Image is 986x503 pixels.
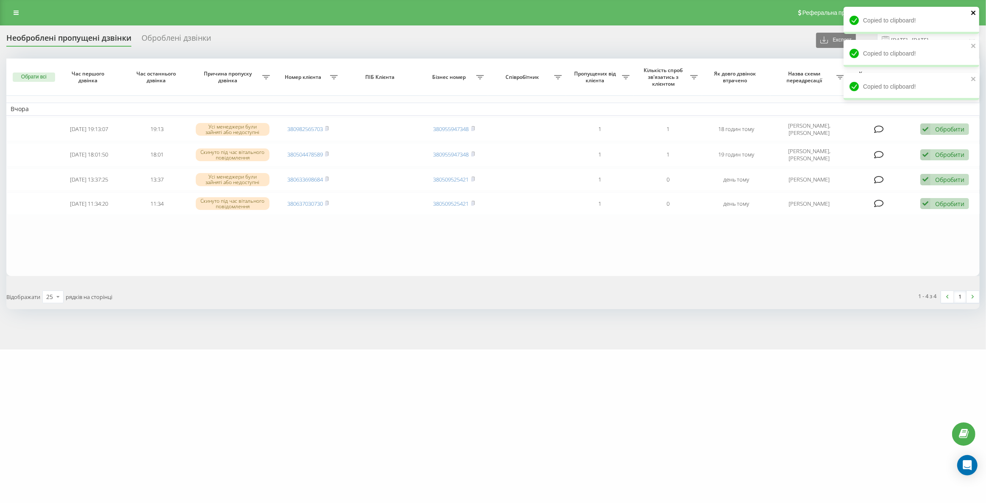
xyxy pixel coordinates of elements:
[13,73,55,82] button: Обрати всі
[433,176,469,183] a: 380509525421
[433,125,469,133] a: 380955947348
[770,193,848,215] td: [PERSON_NAME]
[142,34,211,47] div: Оброблені дзвінки
[634,193,702,215] td: 0
[424,74,476,81] span: Бізнес номер
[46,293,53,301] div: 25
[55,117,123,141] td: [DATE] 19:13:07
[55,168,123,191] td: [DATE] 13:37:25
[634,117,702,141] td: 1
[638,67,690,87] span: Кількість спроб зв'язатись з клієнтом
[844,7,979,34] div: Copied to clipboard!
[935,151,964,159] div: Обробити
[634,168,702,191] td: 0
[935,125,964,133] div: Обробити
[702,143,770,167] td: 19 годин тому
[570,70,622,84] span: Пропущених від клієнта
[566,193,634,215] td: 1
[66,293,112,301] span: рядків на сторінці
[287,151,323,158] a: 380504478589
[702,117,770,141] td: 18 годин тому
[350,74,412,81] span: ПІБ Клієнта
[287,200,323,207] a: 380637030730
[702,193,770,215] td: день тому
[935,200,964,208] div: Обробити
[6,34,131,47] div: Необроблені пропущені дзвінки
[196,123,270,136] div: Усі менеджери були зайняті або недоступні
[935,176,964,184] div: Обробити
[803,9,865,16] span: Реферальна програма
[6,293,40,301] span: Відображати
[566,117,634,141] td: 1
[492,74,554,81] span: Співробітник
[55,193,123,215] td: [DATE] 11:34:20
[287,125,323,133] a: 380982565703
[919,292,937,300] div: 1 - 4 з 4
[634,143,702,167] td: 1
[770,143,848,167] td: [PERSON_NAME], [PERSON_NAME]
[702,168,770,191] td: день тому
[954,291,967,303] a: 1
[775,70,836,84] span: Назва схеми переадресації
[123,168,192,191] td: 13:37
[971,9,977,17] button: close
[196,197,270,210] div: Скинуто під час вітального повідомлення
[278,74,331,81] span: Номер клієнта
[957,455,978,475] div: Open Intercom Messenger
[287,176,323,183] a: 380633698684
[195,70,262,84] span: Причина пропуску дзвінка
[971,75,977,84] button: close
[844,73,979,100] div: Copied to clipboard!
[709,70,763,84] span: Як довго дзвінок втрачено
[770,117,848,141] td: [PERSON_NAME], [PERSON_NAME]
[770,168,848,191] td: [PERSON_NAME]
[196,173,270,186] div: Усі менеджери були зайняті або недоступні
[123,143,192,167] td: 18:01
[433,200,469,207] a: 380509525421
[123,117,192,141] td: 19:13
[55,143,123,167] td: [DATE] 18:01:50
[433,151,469,158] a: 380955947348
[566,168,634,191] td: 1
[123,193,192,215] td: 11:34
[196,148,270,161] div: Скинуто під час вітального повідомлення
[6,103,980,115] td: Вчора
[844,40,979,67] div: Copied to clipboard!
[816,33,856,48] button: Експорт
[566,143,634,167] td: 1
[62,70,116,84] span: Час першого дзвінка
[971,42,977,50] button: close
[131,70,184,84] span: Час останнього дзвінка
